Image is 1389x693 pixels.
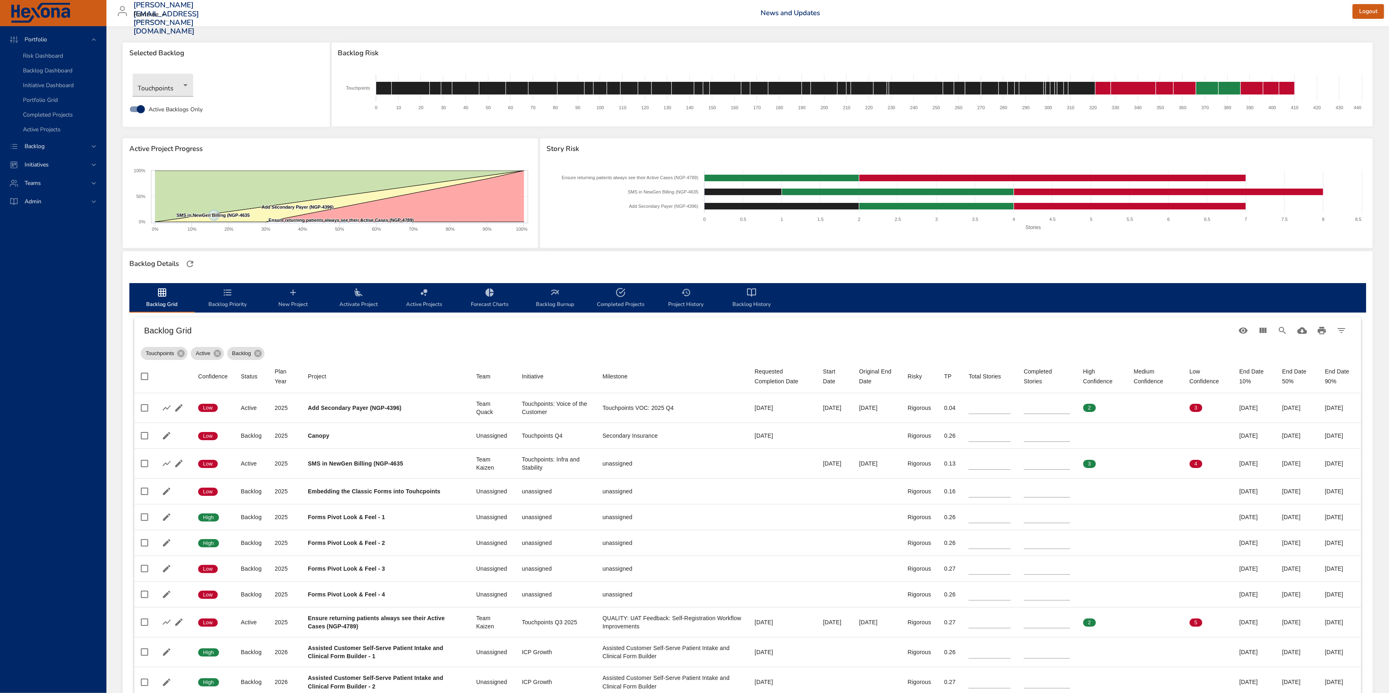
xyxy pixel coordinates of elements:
div: Rigorous [908,404,931,412]
div: Team Quack [476,400,509,416]
span: Low [198,488,218,495]
text: 3.5 [972,217,978,222]
span: Active Backlogs Only [149,105,203,114]
span: Confidence [198,371,228,381]
span: Backlog [227,349,256,358]
button: Show Burnup [160,457,173,470]
span: Active Project Progress [129,145,532,153]
div: [DATE] [755,404,810,412]
text: 390 [1246,105,1253,110]
span: Story Risk [547,145,1366,153]
div: [DATE] [1325,432,1355,440]
text: Ensure returning patients always see their Active Cases (NGP-4789) [269,218,414,223]
text: 430 [1336,105,1343,110]
div: Touchpoints VOC: 2025 Q4 [603,404,742,412]
button: Edit Project Details [160,646,173,658]
div: Sort [275,367,295,386]
div: [DATE] [1282,404,1312,412]
img: Hexona [10,3,71,23]
button: Print [1312,321,1332,340]
span: Plan Year [275,367,295,386]
span: Original End Date [859,367,895,386]
div: Start Date [823,367,846,386]
span: Selected Backlog [129,49,323,57]
div: Touchpoints: Infra and Stability [522,455,589,472]
div: Unassigned [476,513,509,521]
text: 350 [1156,105,1164,110]
div: 0.04 [944,404,956,412]
text: 440 [1354,105,1361,110]
text: 100% [516,227,527,232]
div: Backlog Details [127,257,181,270]
text: 130 [664,105,671,110]
text: 0.5 [740,217,746,222]
div: Rigorous [908,487,931,495]
text: 30% [261,227,270,232]
button: Search [1273,321,1292,340]
button: Edit Project Details [160,537,173,549]
text: 120 [641,105,648,110]
div: Touchpoints [133,74,193,97]
div: 0.27 [944,565,956,573]
button: Logout [1353,4,1384,19]
span: 3 [1083,460,1096,468]
div: Secondary Insurance [603,432,742,440]
div: [DATE] [1240,565,1269,573]
div: [DATE] [1240,459,1269,468]
div: Project [308,371,326,381]
b: Embedding the Classic Forms into Touhcpoints [308,488,440,495]
div: [DATE] [1325,513,1355,521]
div: Backlog [241,590,262,598]
text: 250 [933,105,940,110]
span: Team [476,371,509,381]
text: 240 [910,105,917,110]
div: 2025 [275,513,295,521]
div: Sort [1024,367,1070,386]
text: 280 [1000,105,1007,110]
div: Sort [1083,367,1121,386]
div: backlog-tab [129,283,1366,313]
text: 260 [955,105,962,110]
b: Forms Pivot Look & Feel - 2 [308,540,385,546]
div: unassigned [522,539,589,547]
span: Backlog [18,142,51,150]
text: 70% [409,227,418,232]
button: Filter Table [1332,321,1351,340]
text: 400 [1268,105,1276,110]
span: 4 [1190,460,1202,468]
text: Ensure returning patients always see their Active Cases (NGP-4789) [562,175,698,180]
text: 60 [508,105,513,110]
span: Backlog Grid [134,288,190,309]
div: Team Kaizen [476,455,509,472]
div: [DATE] [1325,565,1355,573]
button: Download CSV [1292,321,1312,340]
span: Status [241,371,262,381]
text: 330 [1111,105,1119,110]
text: 2 [858,217,861,222]
div: Raintree [133,8,169,21]
text: 180 [775,105,783,110]
text: 7.5 [1281,217,1287,222]
text: Stories [1025,225,1041,230]
text: 100% [134,168,145,173]
div: Backlog [241,487,262,495]
span: Teams [18,179,47,187]
b: Add Secondary Payer (NGP-4396) [308,405,402,411]
text: 140 [686,105,693,110]
div: Table Toolbar [134,317,1361,344]
a: News and Updates [761,8,820,18]
span: Active Projects [396,288,452,309]
text: 30 [441,105,446,110]
text: 7 [1245,217,1247,222]
div: unassigned [603,513,742,521]
div: [DATE] [1282,432,1312,440]
text: 1.5 [818,217,824,222]
text: 50% [136,194,145,199]
div: [DATE] [1240,404,1269,412]
text: 90 [575,105,580,110]
div: 2025 [275,459,295,468]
